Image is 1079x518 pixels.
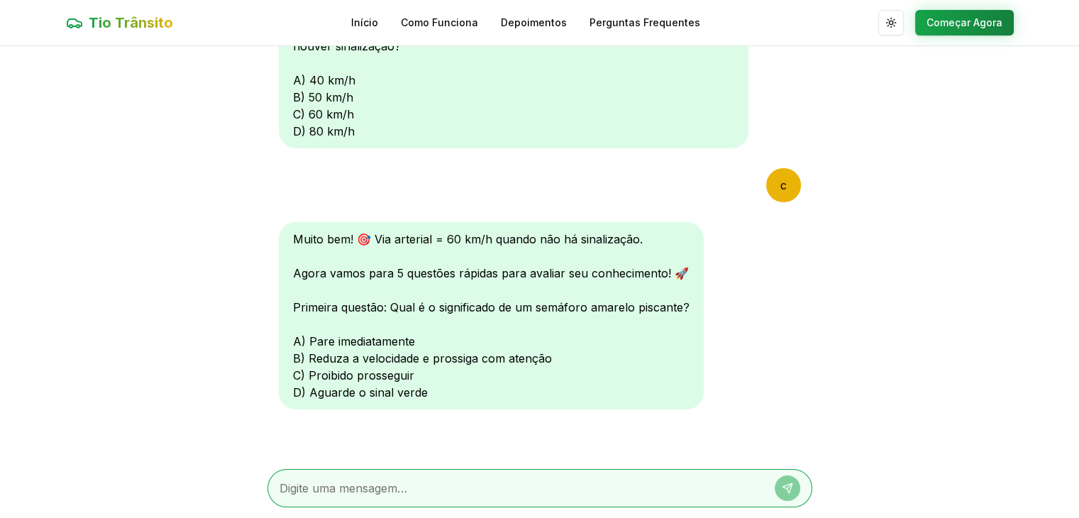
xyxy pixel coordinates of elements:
[279,222,704,409] div: Muito bem! 🎯 Via arterial = 60 km/h quando não há sinalização. Agora vamos para 5 questões rápida...
[590,16,700,30] a: Perguntas Frequentes
[401,16,478,30] a: Como Funciona
[501,16,567,30] a: Depoimentos
[766,168,801,202] div: c
[351,16,378,30] a: Início
[89,13,173,33] span: Tio Trânsito
[915,10,1014,35] button: Começar Agora
[66,13,173,33] a: Tio Trânsito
